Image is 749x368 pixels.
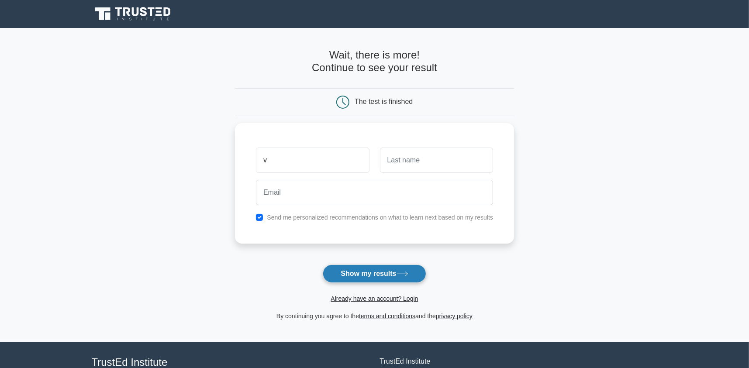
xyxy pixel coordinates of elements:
[359,313,415,320] a: terms and conditions
[256,180,493,205] input: Email
[380,148,493,173] input: Last name
[323,265,426,283] button: Show my results
[331,295,418,302] a: Already have an account? Login
[267,214,493,221] label: Send me personalized recommendations on what to learn next based on my results
[436,313,473,320] a: privacy policy
[230,311,519,321] div: By continuing you agree to the and the
[355,98,413,105] div: The test is finished
[256,148,369,173] input: First name
[235,49,514,74] h4: Wait, there is more! Continue to see your result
